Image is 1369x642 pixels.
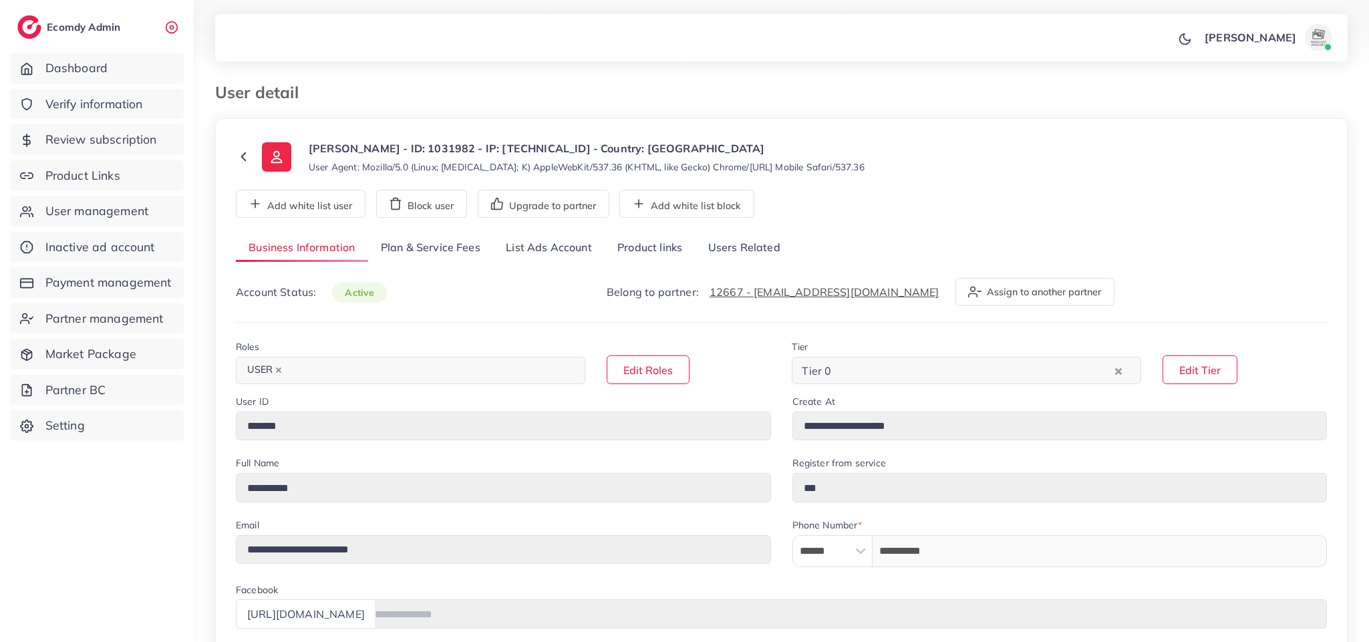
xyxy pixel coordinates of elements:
button: Edit Tier [1163,355,1237,384]
a: [PERSON_NAME]avatar [1197,24,1337,51]
button: Upgrade to partner [478,190,609,218]
img: ic-user-info.36bf1079.svg [262,142,291,172]
img: avatar [1305,24,1332,51]
span: Partner management [45,310,164,327]
a: Business Information [236,234,368,263]
p: [PERSON_NAME] - ID: 1031982 - IP: [TECHNICAL_ID] - Country: [GEOGRAPHIC_DATA] [309,140,865,156]
button: Clear Selected [1115,363,1122,378]
a: Product links [605,234,695,263]
label: Tier [792,340,808,353]
div: Search for option [236,357,585,384]
a: Partner BC [10,375,184,406]
span: Tier 0 [799,361,834,381]
label: Create At [792,395,835,408]
span: Dashboard [45,59,108,77]
small: User Agent: Mozilla/5.0 (Linux; [MEDICAL_DATA]; K) AppleWebKit/537.36 (KHTML, like Gecko) Chrome/... [309,160,865,174]
button: Assign to another partner [955,278,1114,306]
h3: User detail [215,83,309,102]
a: 12667 - [EMAIL_ADDRESS][DOMAIN_NAME] [710,285,939,299]
a: Payment management [10,267,184,298]
label: Phone Number [792,518,863,532]
div: Search for option [792,357,1141,384]
a: User management [10,196,184,226]
button: Add white list user [236,190,365,218]
a: Partner management [10,303,184,334]
a: Dashboard [10,53,184,84]
h2: Ecomdy Admin [47,21,124,33]
button: Add white list block [619,190,754,218]
span: Verify information [45,96,143,113]
a: List Ads Account [493,234,605,263]
div: [URL][DOMAIN_NAME] [236,599,375,628]
button: Deselect USER [275,367,282,373]
span: active [332,283,387,303]
a: Inactive ad account [10,232,184,263]
span: Setting [45,417,85,434]
a: Users Related [695,234,792,263]
label: User ID [236,395,269,408]
a: Setting [10,410,184,441]
span: User management [45,202,148,220]
input: Search for option [289,360,568,381]
p: Account Status: [236,284,387,301]
button: Block user [376,190,467,218]
a: Verify information [10,89,184,120]
a: Market Package [10,339,184,369]
label: Roles [236,340,259,353]
p: Belong to partner: [607,284,939,300]
span: Payment management [45,274,172,291]
label: Email [236,518,259,532]
input: Search for option [835,360,1112,381]
a: Plan & Service Fees [368,234,493,263]
span: Review subscription [45,131,157,148]
span: Inactive ad account [45,238,155,256]
img: logo [17,15,41,39]
a: Review subscription [10,124,184,155]
button: Edit Roles [607,355,690,384]
label: Full Name [236,456,279,470]
span: USER [241,361,288,379]
span: Market Package [45,345,136,363]
label: Facebook [236,583,278,597]
span: Product Links [45,167,120,184]
a: logoEcomdy Admin [17,15,124,39]
a: Product Links [10,160,184,191]
p: [PERSON_NAME] [1205,29,1296,45]
label: Register from service [792,456,886,470]
span: Partner BC [45,381,106,399]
